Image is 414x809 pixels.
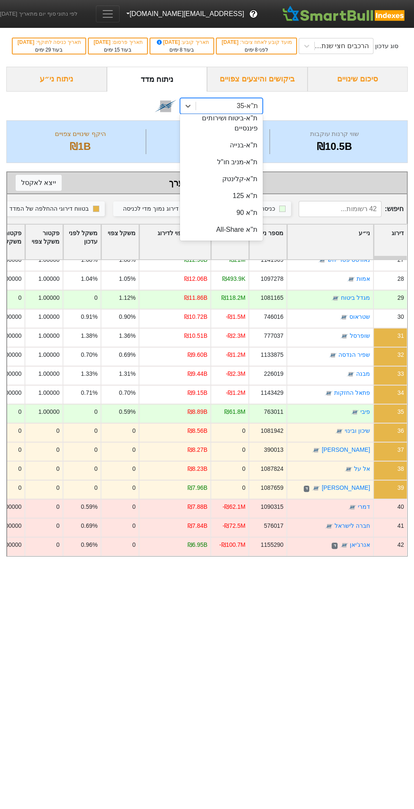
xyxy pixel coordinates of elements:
a: אמות [357,275,370,282]
div: 0 [56,540,60,549]
div: 0 [18,426,22,435]
div: 34 [398,388,404,397]
div: 1.00000 [38,407,60,416]
div: 0 [132,464,136,473]
span: חיפוש : [299,201,403,217]
div: ₪493.9K [222,274,245,283]
div: ₪8.89B [188,407,207,416]
span: ד [332,543,337,549]
div: ת"א-מניב חו"ל [180,154,263,171]
div: 1.12% [119,293,136,302]
div: 1.00000 [38,369,60,378]
div: בעוד ימים [17,46,81,54]
div: ₪8.27B [188,445,207,454]
div: 1.00000 [0,521,22,530]
img: tase link [155,95,177,117]
div: ₪61.8M [224,407,245,416]
div: 39 [398,483,404,492]
div: 0 [94,445,98,454]
div: -₪100.7M [219,540,245,549]
div: Toggle SortBy [249,225,286,260]
div: ת''א 90 [180,204,263,221]
div: 746016 [264,312,283,321]
div: 0 [94,426,98,435]
div: 1.00000 [38,293,60,302]
a: מגדל ביטוח [341,294,370,301]
div: ת"א-ביטוח ושירותים פיננסיים [180,110,263,137]
div: 1.00000 [0,502,22,511]
div: 1.00000 [38,331,60,340]
button: ייצא לאקסל [16,175,62,191]
div: Toggle SortBy [101,225,139,260]
img: tase link [324,389,333,398]
div: ₪10.51B [184,331,207,340]
div: 40 [398,502,404,511]
div: 41 [398,521,404,530]
div: 35 [398,407,404,416]
div: 0 [18,293,22,302]
div: 30 [398,312,404,321]
div: ₪12.06B [184,274,207,283]
div: -₪1.2M [226,388,245,397]
a: שיכון ובינוי [345,427,370,434]
div: 0 [132,445,136,454]
div: 0 [56,426,60,435]
div: 38 [398,464,404,473]
img: tase link [347,275,355,284]
div: ניתוח ני״ע [6,67,107,92]
div: 576017 [264,521,283,530]
div: ₪10.72B [184,312,207,321]
div: 1.00000 [38,388,60,397]
div: 0 [18,483,22,492]
div: 0 [18,407,22,416]
div: ₪12.96B [184,255,207,264]
div: שווי קרנות עוקבות [272,129,397,139]
div: ₪1B [17,139,144,154]
div: 27 [398,255,404,264]
a: חברה לישראל [335,522,370,529]
div: תאריך קובע : [155,38,209,46]
div: כניסה [261,204,275,214]
div: 1.00000 [0,369,22,378]
input: 42 רשומות... [299,201,381,217]
div: 0 [94,483,98,492]
div: Toggle SortBy [25,225,63,260]
img: tase link [340,332,349,341]
div: ₪7.84B [188,521,207,530]
a: פתאל החזקות [334,389,370,396]
img: tase link [340,541,349,550]
div: 0 [94,464,98,473]
div: בעוד ימים [155,46,209,54]
a: שפיר הנדסה [338,351,370,358]
div: 763011 [264,407,283,416]
div: 0 [94,293,98,302]
div: 0.96% [81,540,98,549]
div: 1.88% [119,255,136,264]
img: tase link [351,408,359,417]
div: Toggle SortBy [287,225,373,260]
div: 42 [398,540,404,549]
div: ₪9.15B [188,388,207,397]
div: ת"א-בנייה [180,137,263,154]
div: 0.70% [119,388,136,397]
div: 390013 [264,445,283,454]
a: אנרג'יאן [350,541,370,548]
div: 0 [132,483,136,492]
img: tase link [318,256,327,265]
div: 1097278 [261,274,283,283]
div: 1.04% [81,274,98,283]
div: 0.69% [81,521,98,530]
a: נאוויטס פטר יהש [328,256,370,263]
img: tase link [312,446,320,455]
div: ₪7.96B [188,483,207,492]
div: Toggle SortBy [374,225,407,260]
div: 0.69% [119,350,136,359]
div: 0.71% [81,388,98,397]
div: 777037 [264,331,283,340]
span: ד [304,486,309,492]
span: [DATE] [18,39,36,45]
div: 0.91% [81,312,98,321]
div: 36 [398,426,404,435]
div: -₪72.5M [223,521,245,530]
div: 29 [398,293,404,302]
